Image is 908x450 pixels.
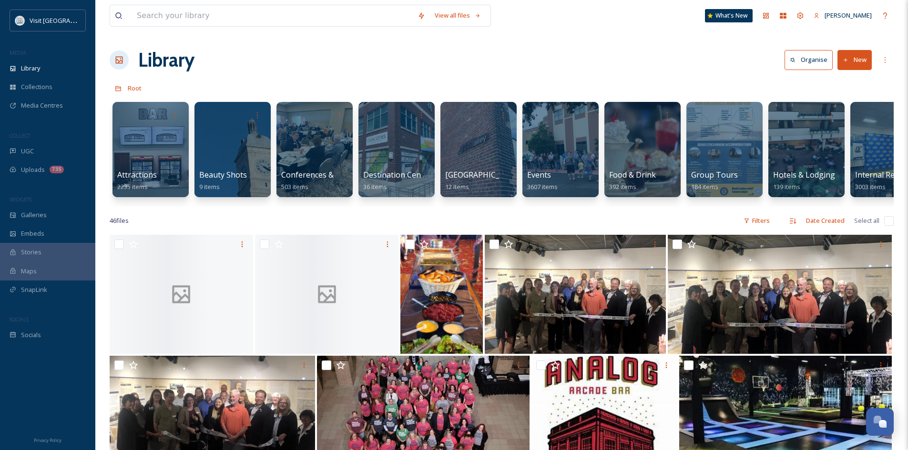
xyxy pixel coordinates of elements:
span: Food & Drink [609,170,656,180]
span: 36 items [363,182,387,191]
img: QCCVB_VISIT_vert_logo_4c_tagline_122019.svg [15,16,25,25]
a: Privacy Policy [34,434,61,445]
span: MEDIA [10,49,26,56]
span: [GEOGRAPHIC_DATA] [445,170,522,180]
span: Media Centres [21,101,63,110]
span: SnapLink [21,285,47,294]
span: 139 items [773,182,800,191]
span: 3003 items [855,182,886,191]
a: Food & Drink392 items [609,170,656,191]
a: Root [128,82,142,94]
a: Destination Centers36 items [363,170,435,191]
img: IMG_9983.jpeg [485,235,666,354]
span: 392 items [609,182,636,191]
span: Stories [21,248,41,257]
button: New [837,50,872,70]
span: 2235 items [117,182,148,191]
a: Organise [785,50,837,70]
span: 12 items [445,182,469,191]
img: buffett.jpg [400,235,483,354]
div: Date Created [801,211,849,230]
a: Library [138,46,194,74]
span: Root [128,84,142,92]
div: 735 [50,166,64,173]
span: Library [21,64,40,73]
button: Open Chat [866,408,894,436]
span: Hotels & Lodging [773,170,835,180]
span: Socials [21,330,41,340]
span: Destination Centers [363,170,435,180]
a: What's New [705,9,753,22]
span: Galleries [21,210,47,220]
span: Group Tours [691,170,738,180]
span: Embeds [21,229,44,238]
a: Events3607 items [527,170,558,191]
span: Events [527,170,551,180]
span: 184 items [691,182,718,191]
span: Attractions [117,170,157,180]
span: Beauty Shots [199,170,247,180]
a: Hotels & Lodging139 items [773,170,835,191]
span: WIDGETS [10,196,31,203]
span: Conferences & Tradeshows [281,170,380,180]
div: Filters [739,211,775,230]
a: Group Tours184 items [691,170,738,191]
span: 9 items [199,182,220,191]
span: 46 file s [110,216,129,225]
a: Beauty Shots9 items [199,170,247,191]
span: Select all [854,216,879,225]
button: Organise [785,50,833,70]
span: [PERSON_NAME] [825,11,872,20]
span: UGC [21,147,34,156]
a: Attractions2235 items [117,170,157,191]
span: Uploads [21,165,45,174]
input: Search your library [132,5,413,26]
a: [GEOGRAPHIC_DATA]12 items [445,170,522,191]
span: COLLECT [10,132,30,139]
span: Visit [GEOGRAPHIC_DATA] [30,16,103,25]
a: View all files [430,6,486,25]
span: Maps [21,267,37,276]
a: Conferences & Tradeshows503 items [281,170,380,191]
img: IMG_9981.jpeg [668,235,891,354]
span: SOCIALS [10,316,29,323]
span: Privacy Policy [34,437,61,443]
a: [PERSON_NAME] [809,6,877,25]
span: Collections [21,82,52,91]
span: 3607 items [527,182,558,191]
span: 503 items [281,182,308,191]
